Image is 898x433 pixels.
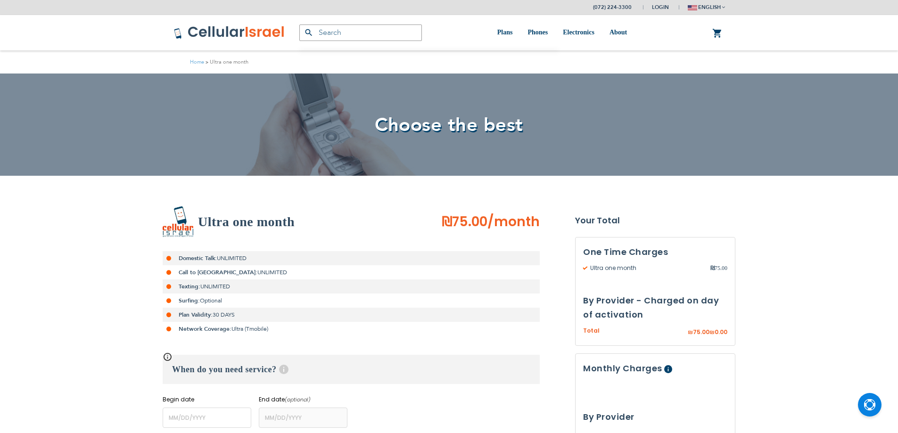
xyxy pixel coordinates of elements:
[163,408,251,428] input: MM/DD/YYYY
[593,4,632,11] a: (072) 224-3300
[285,396,311,403] i: (optional)
[610,29,627,36] span: About
[163,206,193,237] img: Ultra one month
[163,294,540,308] li: Optional
[688,328,693,337] span: ₪
[563,15,594,50] a: Electronics
[375,112,523,138] span: Choose the best
[709,328,715,337] span: ₪
[583,362,662,374] span: Monthly Charges
[163,251,540,265] li: UNLIMITED
[179,325,231,333] strong: Network Coverage:
[688,5,697,10] img: english
[179,283,200,290] strong: Texting:
[259,408,347,428] input: MM/DD/YYYY
[710,264,715,272] span: ₪
[179,297,200,304] strong: Surfing:
[299,25,422,41] input: Search
[610,15,627,50] a: About
[204,57,248,66] li: Ultra one month
[163,279,540,294] li: UNLIMITED
[179,311,213,319] strong: Plan Validity:
[583,410,727,424] h3: By Provider
[190,58,204,65] a: Home
[652,4,669,11] span: Login
[173,25,285,40] img: Cellular Israel Logo
[575,213,735,228] strong: Your Total
[163,395,251,404] label: Begin date
[583,327,600,335] span: Total
[664,365,672,373] span: Help
[715,328,727,336] span: 0.00
[710,264,727,272] span: 75.00
[497,29,513,36] span: Plans
[527,15,548,50] a: Phones
[497,15,513,50] a: Plans
[688,0,725,14] button: english
[259,395,347,404] label: End date
[279,365,288,374] span: Help
[563,29,594,36] span: Electronics
[527,29,548,36] span: Phones
[583,264,710,272] span: Ultra one month
[163,322,540,336] li: Ultra (Tmobile)
[163,265,540,279] li: UNLIMITED
[198,212,295,231] h2: Ultra one month
[583,294,727,322] h3: By Provider - Charged on day of activation
[487,212,540,231] span: /month
[163,308,540,322] li: 30 DAYS
[179,254,217,262] strong: Domestic Talk:
[179,269,257,276] strong: Call to [GEOGRAPHIC_DATA]:
[583,245,727,259] h3: One Time Charges
[163,355,540,384] h3: When do you need service?
[442,212,487,231] span: ₪75.00
[693,328,709,336] span: 75.00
